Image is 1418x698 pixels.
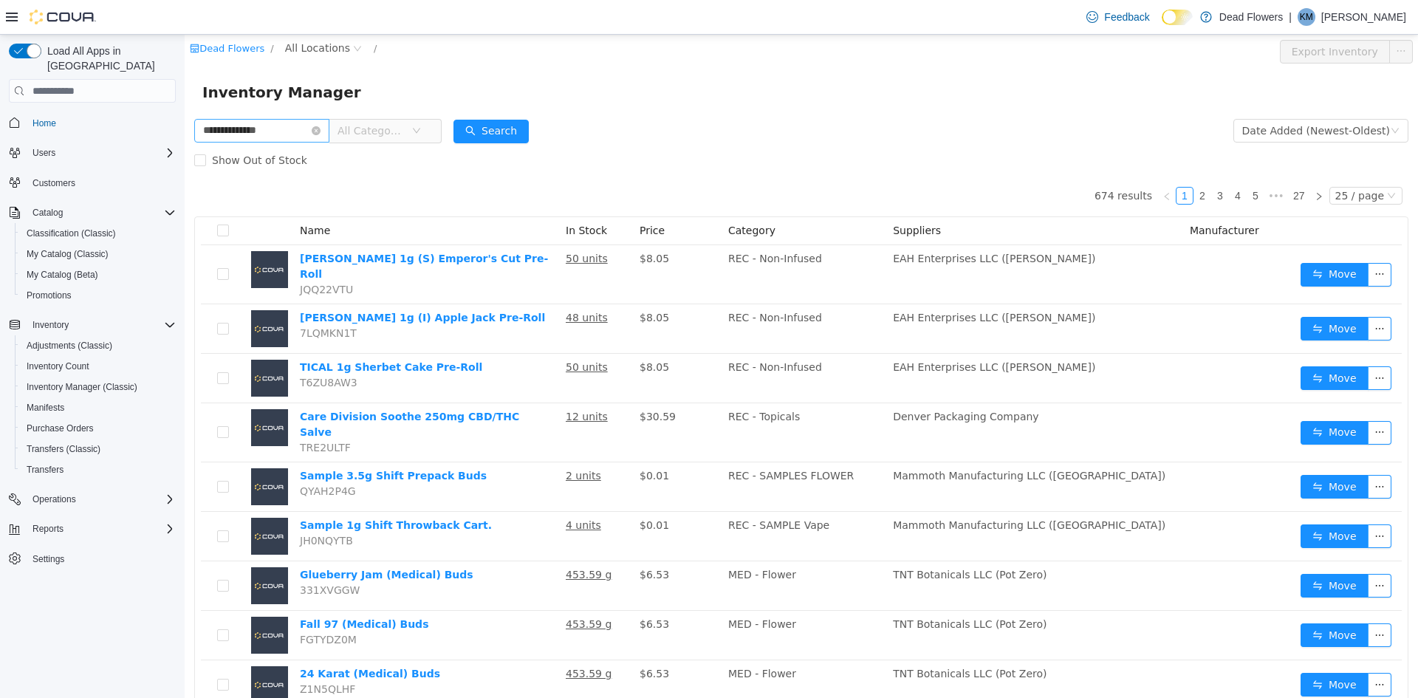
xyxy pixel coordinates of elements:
span: / [86,8,89,19]
span: Mammoth Manufacturing LLC ([GEOGRAPHIC_DATA]) [708,435,981,447]
span: $8.05 [455,218,484,230]
td: REC - Non-Infused [538,270,702,319]
u: 12 units [381,376,423,388]
a: My Catalog (Beta) [21,266,104,284]
button: Inventory Count [15,356,182,377]
i: icon: down [1202,157,1211,167]
button: icon: swapMove [1116,490,1184,513]
button: icon: ellipsis [1205,5,1228,29]
li: Next Page [1126,152,1143,170]
span: Mammoth Manufacturing LLC ([GEOGRAPHIC_DATA]) [708,485,981,496]
span: 7LQMKN1T [115,292,172,304]
li: 5 [1062,152,1080,170]
li: 4 [1044,152,1062,170]
a: TICAL 1g Sherbet Cake Pre-Roll [115,326,298,338]
button: Adjustments (Classic) [15,335,182,356]
div: 25 / page [1151,153,1199,169]
button: Catalog [3,202,182,223]
span: My Catalog (Beta) [27,269,98,281]
a: Manifests [21,399,70,417]
img: Sample 3.5g Shift Prepack Buds placeholder [66,434,103,471]
span: $6.53 [455,584,484,595]
span: ••• [1080,152,1103,170]
span: Users [27,144,176,162]
span: TNT Botanicals LLC (Pot Zero) [708,633,862,645]
td: REC - SAMPLE Vape [538,477,702,527]
i: icon: right [1130,157,1139,166]
button: Operations [3,489,182,510]
i: icon: down [227,92,236,102]
button: Purchase Orders [15,418,182,439]
td: REC - SAMPLES FLOWER [538,428,702,477]
span: Classification (Classic) [27,227,116,239]
button: Customers [3,172,182,194]
a: Glueberry Jam (Medical) Buds [115,534,289,546]
li: Previous Page [973,152,991,170]
button: My Catalog (Beta) [15,264,182,285]
p: Dead Flowers [1219,8,1283,26]
a: 24 Karat (Medical) Buds [115,633,256,645]
td: MED - Flower [538,626,702,675]
span: Inventory Count [27,360,89,372]
span: $0.01 [455,435,484,447]
span: Inventory [27,316,176,334]
span: Manufacturer [1005,190,1075,202]
img: Jack Herer 1g (I) Apple Jack Pre-Roll placeholder [66,276,103,312]
a: Sample 1g Shift Throwback Cart. [115,485,307,496]
span: Settings [32,553,64,565]
span: QYAH2P4G [115,451,171,462]
a: Transfers [21,461,69,479]
img: Glueberry Jam (Medical) Buds placeholder [66,533,103,569]
i: icon: close-circle [127,92,136,100]
button: icon: searchSearch [269,85,344,109]
a: Customers [27,174,81,192]
span: Purchase Orders [21,420,176,437]
span: Inventory Manager [18,46,185,69]
span: Denver Packaging Company [708,376,854,388]
a: 3 [1027,153,1044,169]
u: 453.59 g [381,534,427,546]
a: Transfers (Classic) [21,440,106,458]
span: Settings [27,550,176,568]
a: 4 [1045,153,1061,169]
span: Price [455,190,480,202]
span: Suppliers [708,190,756,202]
span: JH0NQYTB [115,500,168,512]
i: icon: down [1206,92,1215,102]
p: [PERSON_NAME] [1321,8,1406,26]
input: Dark Mode [1162,10,1193,25]
a: Inventory Count [21,357,95,375]
span: Classification (Classic) [21,225,176,242]
span: / [189,8,192,19]
td: REC - Topicals [538,369,702,428]
span: Category [544,190,591,202]
a: Feedback [1080,2,1155,32]
li: 3 [1027,152,1044,170]
button: Classification (Classic) [15,223,182,244]
span: Reports [27,520,176,538]
span: Catalog [32,207,63,219]
a: icon: shopDead Flowers [5,8,80,19]
button: icon: swapMove [1116,440,1184,464]
td: MED - Flower [538,576,702,626]
span: Reports [32,523,64,535]
button: icon: ellipsis [1183,282,1207,306]
button: Transfers (Classic) [15,439,182,459]
span: Show Out of Stock [21,120,129,131]
span: $6.53 [455,534,484,546]
button: icon: ellipsis [1183,490,1207,513]
span: Inventory [32,319,69,331]
img: Care Division Soothe 250mg CBD/THC Salve placeholder [66,374,103,411]
span: Catalog [27,204,176,222]
button: Operations [27,490,82,508]
span: Transfers [27,464,64,476]
span: $6.53 [455,633,484,645]
span: My Catalog (Classic) [21,245,176,263]
button: icon: ellipsis [1183,589,1207,612]
i: icon: shop [5,9,15,18]
a: Promotions [21,287,78,304]
span: Inventory Manager (Classic) [27,381,137,393]
span: KM [1300,8,1313,26]
span: EAH Enterprises LLC ([PERSON_NAME]) [708,326,911,338]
